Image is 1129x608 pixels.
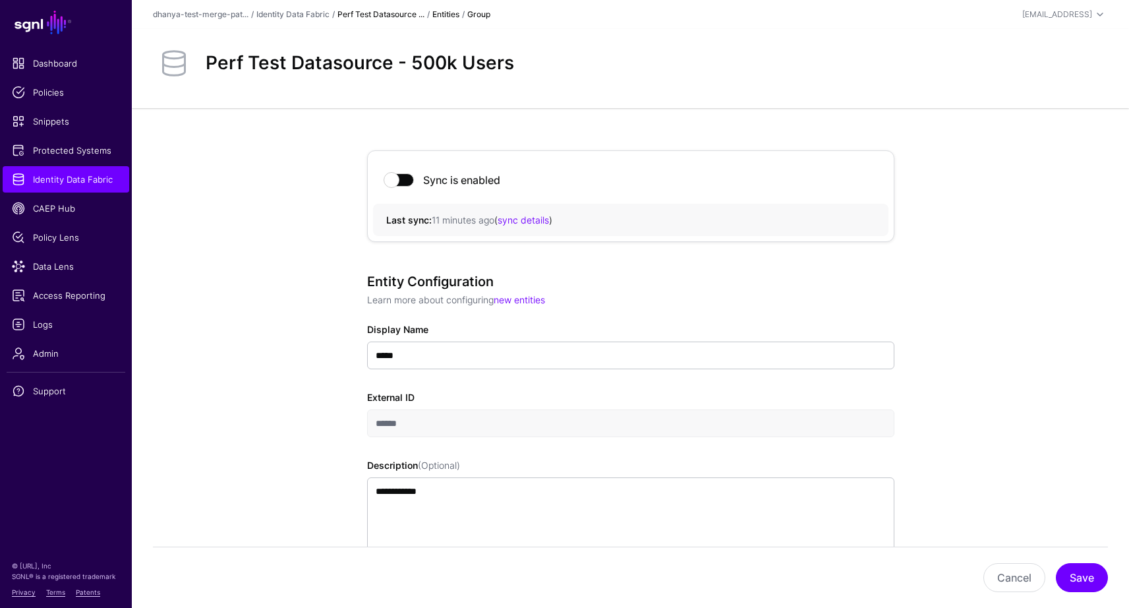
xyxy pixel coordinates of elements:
a: Privacy [12,588,36,596]
a: Identity Data Fabric [256,9,330,19]
a: Perf Test Datasource ... [337,9,424,19]
div: / [330,9,337,20]
div: Sync is enabled [415,173,500,187]
a: new entities [494,294,545,305]
div: / [424,9,432,20]
a: CAEP Hub [3,195,129,222]
a: dhanya-test-merge-pat... [153,9,248,19]
a: Logs [3,311,129,338]
span: 11 minutes ago [432,214,494,226]
label: External ID [367,390,415,404]
a: Terms [46,588,65,596]
h2: Perf Test Datasource - 500k Users [206,52,514,75]
span: Snippets [12,115,120,128]
p: © [URL], Inc [12,561,120,571]
div: / [248,9,256,20]
div: / [459,9,467,20]
p: Learn more about configuring [367,293,894,307]
a: SGNL [8,8,124,37]
span: Dashboard [12,57,120,70]
span: CAEP Hub [12,202,120,215]
span: Admin [12,347,120,360]
a: Snippets [3,108,129,135]
a: Data Lens [3,253,129,280]
span: Support [12,384,120,398]
div: [EMAIL_ADDRESS] [1022,9,1092,20]
a: sync details [498,214,549,226]
span: Logs [12,318,120,331]
div: ( ) [386,213,875,227]
a: Policies [3,79,129,106]
a: Protected Systems [3,137,129,164]
h3: Entity Configuration [367,274,894,289]
a: Patents [76,588,100,596]
span: Policy Lens [12,231,120,244]
strong: Last sync: [386,214,432,226]
button: Save [1056,563,1108,592]
p: SGNL® is a registered trademark [12,571,120,582]
span: (Optional) [418,460,460,471]
a: Dashboard [3,50,129,76]
a: Identity Data Fabric [3,166,129,193]
span: Protected Systems [12,144,120,157]
a: Admin [3,340,129,367]
label: Description [367,458,460,472]
a: Access Reporting [3,282,129,309]
span: Identity Data Fabric [12,173,120,186]
button: Cancel [983,563,1045,592]
span: Data Lens [12,260,120,273]
span: Access Reporting [12,289,120,302]
strong: Entities [432,9,459,19]
strong: Group [467,9,490,19]
a: Policy Lens [3,224,129,251]
span: Policies [12,86,120,99]
label: Display Name [367,322,428,336]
